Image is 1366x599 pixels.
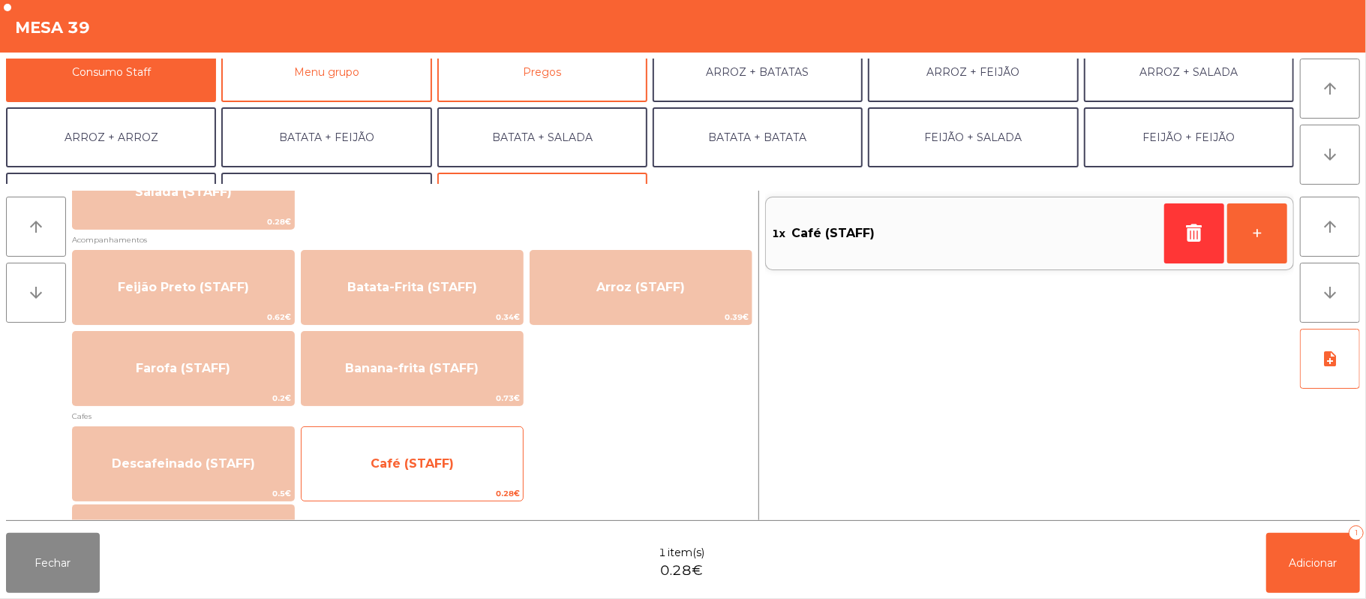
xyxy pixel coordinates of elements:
button: arrow_upward [6,197,66,257]
span: Descafeinado (STAFF) [112,456,255,471]
span: Feijão Preto (STAFF) [118,280,249,294]
button: ARROZ + ARROZ [6,107,216,167]
span: 0.62€ [73,310,294,324]
span: item(s) [668,545,704,561]
i: arrow_upward [27,218,45,236]
span: Café (STAFF) [371,456,454,471]
span: 0.2€ [73,391,294,405]
span: 0.73€ [302,391,523,405]
button: Fechar [6,533,100,593]
span: 0.39€ [530,310,752,324]
button: FEIJÃO + FEIJÃO [1084,107,1294,167]
div: 1 [1349,525,1364,540]
i: arrow_downward [1321,146,1339,164]
button: arrow_downward [6,263,66,323]
i: arrow_downward [27,284,45,302]
button: COMBOAS [437,173,647,233]
span: Adicionar [1289,556,1337,570]
span: 1 [659,545,666,561]
i: arrow_upward [1321,218,1339,236]
span: Batata-Frita (STAFF) [347,280,477,294]
button: note_add [1300,329,1360,389]
i: note_add [1321,350,1339,368]
span: Cafes [72,409,752,423]
button: FEIJÃO + SALADA [868,107,1078,167]
button: arrow_downward [1300,263,1360,323]
button: arrow_upward [1300,59,1360,119]
span: Café (STAFF) [791,222,875,245]
button: arrow_upward [1300,197,1360,257]
span: Arroz (STAFF) [596,280,685,294]
button: BATATA + SALADA [437,107,647,167]
span: Banana-frita (STAFF) [345,361,479,375]
i: arrow_upward [1321,80,1339,98]
button: SALADA + SALADA [6,173,216,233]
button: Pregos [437,42,647,102]
button: Menu grupo [221,42,431,102]
i: arrow_downward [1321,284,1339,302]
button: BATATA + BATATA [653,107,863,167]
span: Salada (STAFF) [135,185,232,199]
button: ARROZ + BATATAS [653,42,863,102]
span: Farofa (STAFF) [136,361,230,375]
button: + [1227,203,1287,263]
span: 0.28€ [73,215,294,229]
span: Acompanhamentos [72,233,752,247]
h4: Mesa 39 [15,17,90,39]
span: 0.34€ [302,310,523,324]
span: 0.28€ [302,486,523,501]
button: arrow_downward [1300,125,1360,185]
span: 0.28€ [660,561,703,581]
button: EXTRAS UBER [221,173,431,233]
button: Adicionar1 [1266,533,1360,593]
span: 0.5€ [73,486,294,501]
button: ARROZ + FEIJÃO [868,42,1078,102]
span: 1x [772,222,785,245]
button: ARROZ + SALADA [1084,42,1294,102]
button: Consumo Staff [6,42,216,102]
button: BATATA + FEIJÃO [221,107,431,167]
